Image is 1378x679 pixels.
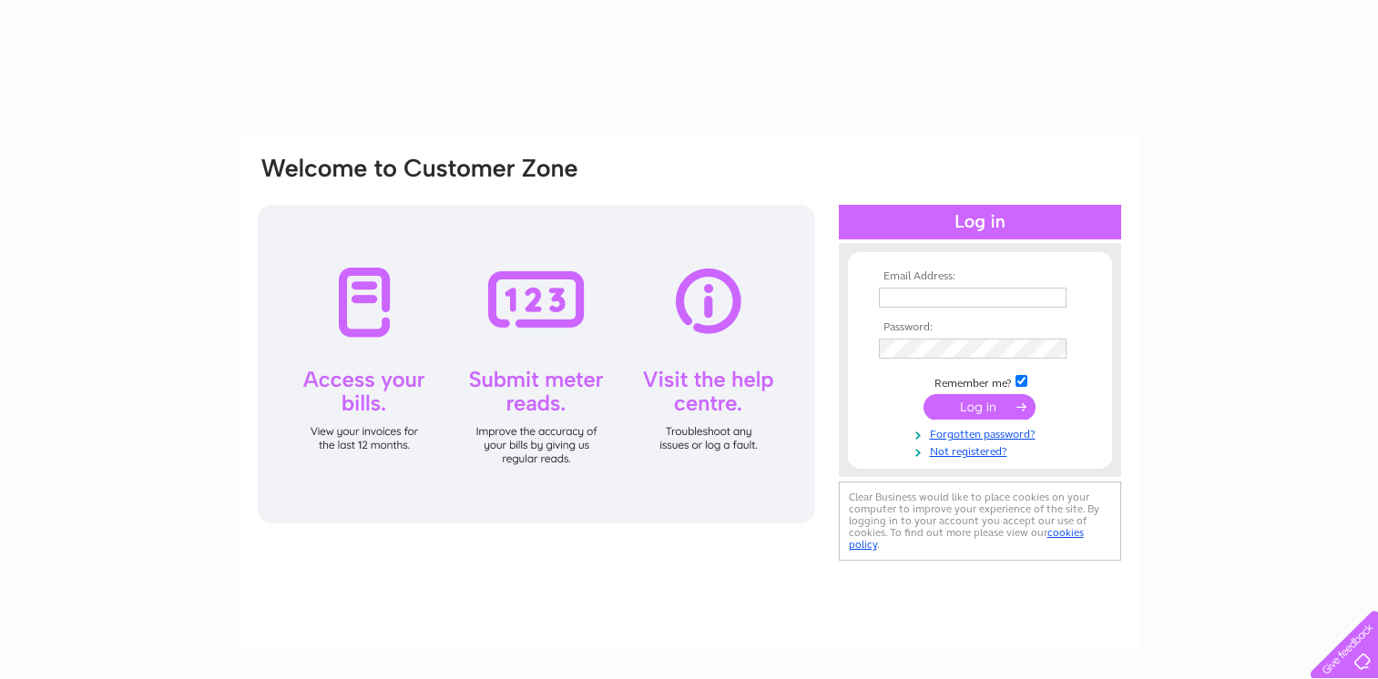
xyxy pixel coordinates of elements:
[879,424,1086,441] a: Forgotten password?
[839,481,1121,561] div: Clear Business would like to place cookies on your computer to improve your experience of the sit...
[879,441,1086,459] a: Not registered?
[849,526,1084,551] a: cookies policy
[874,270,1086,283] th: Email Address:
[924,394,1036,420] input: Submit
[874,372,1086,390] td: Remember me?
[874,321,1086,334] th: Password:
